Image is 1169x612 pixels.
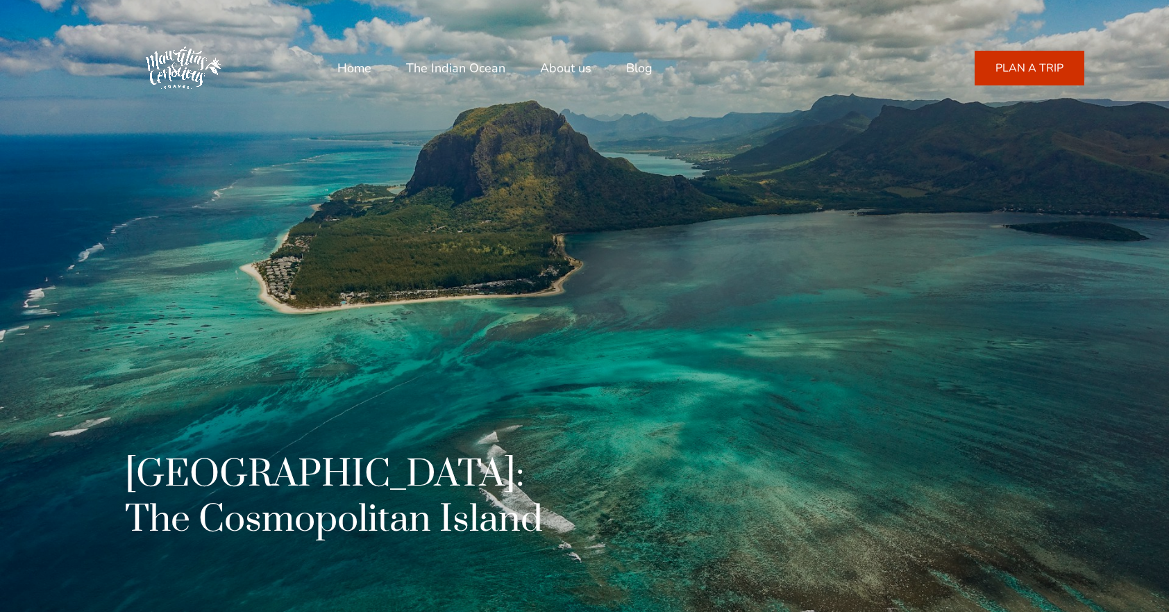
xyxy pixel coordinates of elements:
a: Home [337,51,371,85]
a: The Indian Ocean [406,51,505,85]
h1: [GEOGRAPHIC_DATA]: The Cosmopolitan Island [125,452,545,543]
a: Blog [626,51,653,85]
a: About us [540,51,591,85]
a: PLAN A TRIP [975,51,1084,85]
